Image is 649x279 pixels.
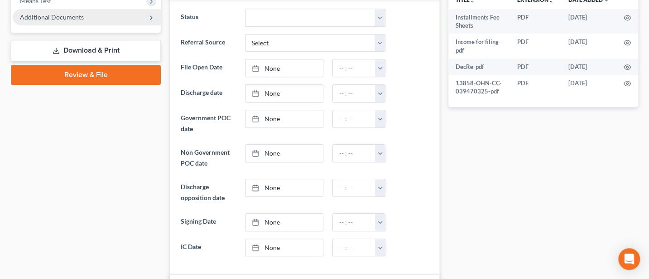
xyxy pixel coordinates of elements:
span: Additional Documents [20,13,84,21]
input: -- : -- [333,214,376,231]
td: PDF [510,34,561,59]
td: Income for filing-pdf [448,34,510,59]
td: Installments Fee Sheets [448,9,510,34]
td: [DATE] [561,59,616,75]
label: Government POC date [176,110,240,137]
label: Discharge opposition date [176,179,240,206]
input: -- : -- [333,179,376,196]
a: None [245,110,323,127]
a: Review & File [11,65,161,85]
a: None [245,239,323,256]
a: None [245,145,323,162]
a: Download & Print [11,40,161,61]
td: PDF [510,9,561,34]
td: 13858-OHN-CC-039470325-pdf [448,75,510,100]
td: DecRe-pdf [448,59,510,75]
a: None [245,85,323,102]
a: None [245,214,323,231]
label: Referral Source [176,34,240,52]
label: Discharge date [176,84,240,103]
label: IC Date [176,239,240,257]
label: Signing Date [176,213,240,231]
input: -- : -- [333,110,376,127]
input: -- : -- [333,59,376,77]
a: None [245,59,323,77]
td: [DATE] [561,75,616,100]
input: -- : -- [333,239,376,256]
td: PDF [510,59,561,75]
td: [DATE] [561,34,616,59]
input: -- : -- [333,145,376,162]
label: Non Government POC date [176,144,240,171]
a: None [245,179,323,196]
input: -- : -- [333,85,376,102]
label: Status [176,9,240,27]
td: [DATE] [561,9,616,34]
td: PDF [510,75,561,100]
label: File Open Date [176,59,240,77]
div: Open Intercom Messenger [618,248,640,270]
